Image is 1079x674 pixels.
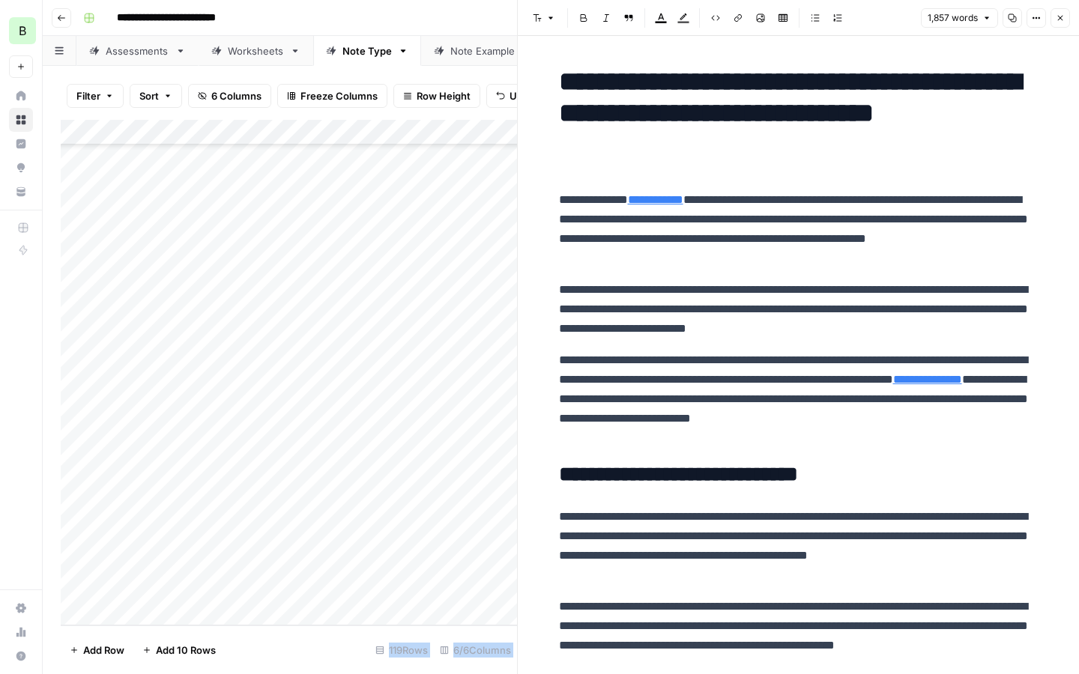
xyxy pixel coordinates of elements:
a: Assessments [76,36,199,66]
a: Your Data [9,180,33,204]
div: 6/6 Columns [434,638,517,662]
span: Add Row [83,643,124,658]
a: Home [9,84,33,108]
a: Browse [9,108,33,132]
span: B [19,22,26,40]
div: 119 Rows [369,638,434,662]
span: Freeze Columns [300,88,378,103]
button: Add 10 Rows [133,638,225,662]
span: 6 Columns [211,88,262,103]
button: Undo [486,84,545,108]
a: Note Example [421,36,545,66]
button: Freeze Columns [277,84,387,108]
a: Note Type [313,36,421,66]
a: Usage [9,620,33,644]
button: 1,857 words [921,8,998,28]
button: Workspace: Blueprint [9,12,33,49]
button: Sort [130,84,182,108]
div: Note Example [450,43,516,58]
a: Worksheets [199,36,313,66]
div: Worksheets [228,43,284,58]
a: Insights [9,132,33,156]
span: Undo [510,88,535,103]
span: Sort [139,88,159,103]
a: Settings [9,596,33,620]
span: 1,857 words [928,11,978,25]
div: Note Type [342,43,392,58]
span: Filter [76,88,100,103]
button: Help + Support [9,644,33,668]
button: Add Row [61,638,133,662]
span: Add 10 Rows [156,643,216,658]
button: Filter [67,84,124,108]
a: Opportunities [9,156,33,180]
span: Row Height [417,88,471,103]
button: 6 Columns [188,84,271,108]
div: Assessments [106,43,169,58]
button: Row Height [393,84,480,108]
